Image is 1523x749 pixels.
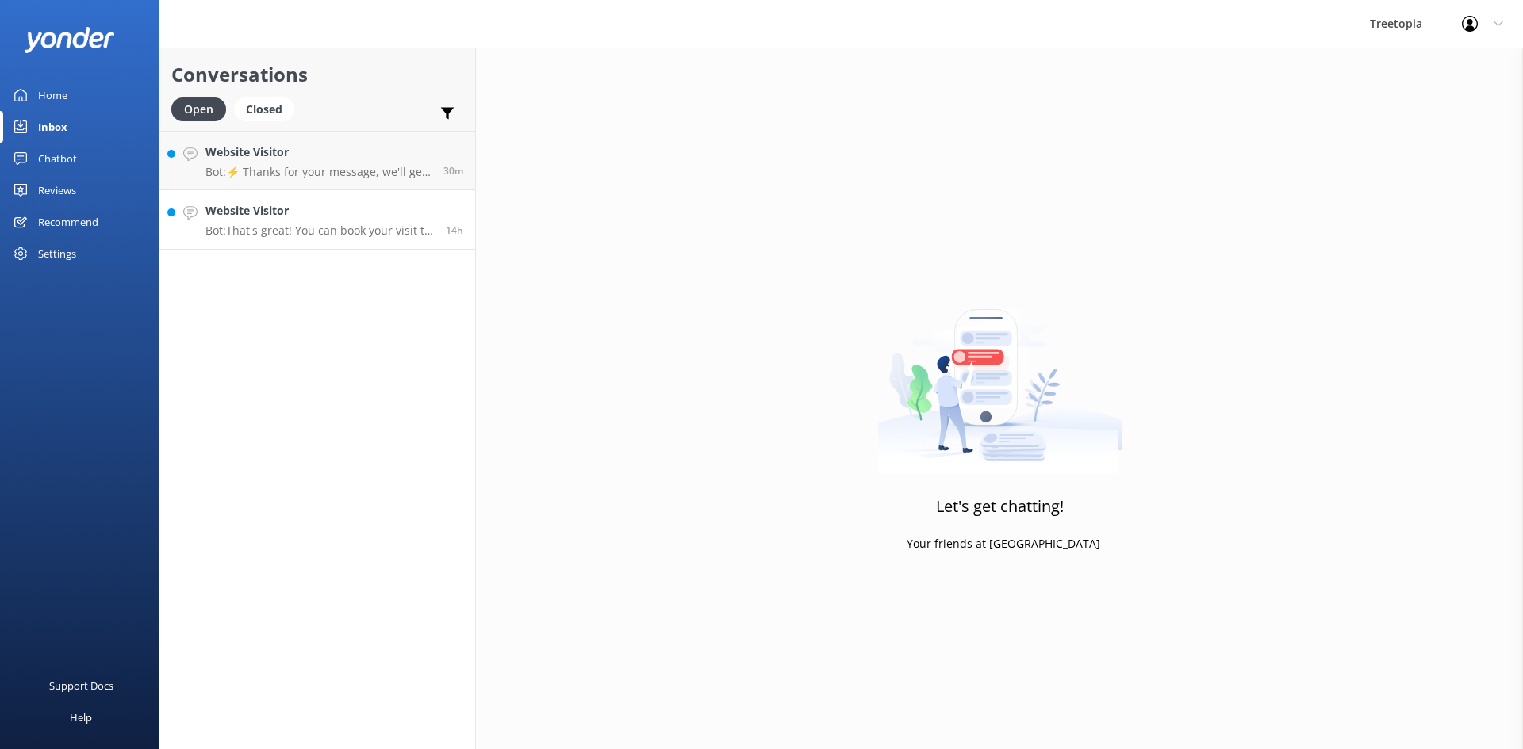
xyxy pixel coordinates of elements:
span: Sep 19 2025 06:45pm (UTC -06:00) America/Mexico_City [446,224,463,237]
div: Closed [234,97,294,121]
p: Bot: ⚡ Thanks for your message, we'll get back to you as soon as we can. You're also welcome to k... [205,165,432,179]
img: artwork of a man stealing a conversation from at giant smartphone [877,276,1122,474]
h4: Website Visitor [205,202,434,220]
p: Bot: That's great! You can book your visit to [GEOGRAPHIC_DATA] through our website. If you need ... [205,224,434,238]
h4: Website Visitor [205,143,432,161]
div: Chatbot [38,143,77,174]
div: Recommend [38,206,98,238]
h3: Let's get chatting! [936,494,1064,519]
div: Support Docs [49,670,113,701]
p: - Your friends at [GEOGRAPHIC_DATA] [900,535,1100,552]
span: Sep 20 2025 08:26am (UTC -06:00) America/Mexico_City [443,164,463,178]
a: Closed [234,100,302,117]
div: Reviews [38,174,76,206]
a: Open [171,100,234,117]
div: Help [70,701,92,733]
a: Website VisitorBot:That's great! You can book your visit to [GEOGRAPHIC_DATA] through our website... [159,190,475,250]
div: Settings [38,238,76,269]
div: Open [171,97,226,121]
a: Website VisitorBot:⚡ Thanks for your message, we'll get back to you as soon as we can. You're als... [159,131,475,190]
h2: Conversations [171,59,463,90]
img: yonder-white-logo.png [24,27,115,53]
div: Home [38,79,67,111]
div: Inbox [38,111,67,143]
